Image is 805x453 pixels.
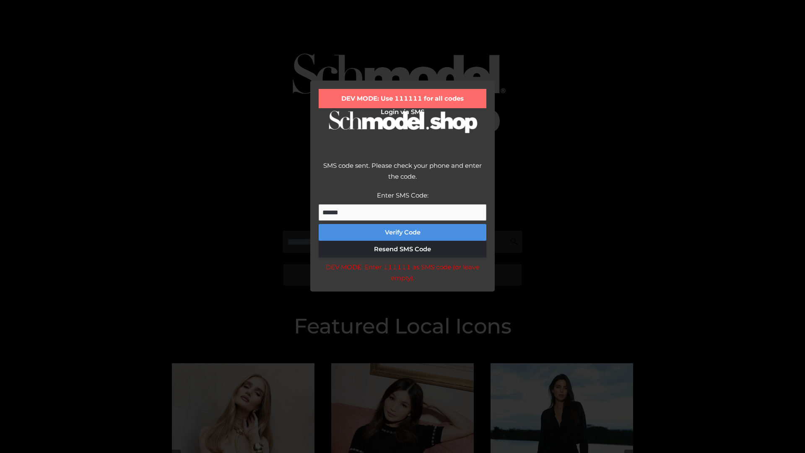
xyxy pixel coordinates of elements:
[319,262,486,283] div: DEV MODE: Enter 111111 as SMS code (or leave empty).
[319,160,486,190] div: SMS code sent. Please check your phone and enter the code.
[377,191,428,199] label: Enter SMS Code:
[319,108,486,116] h2: Login via SMS
[319,241,486,258] button: Resend SMS Code
[319,224,486,241] button: Verify Code
[319,89,486,108] div: DEV MODE: Use 111111 for all codes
